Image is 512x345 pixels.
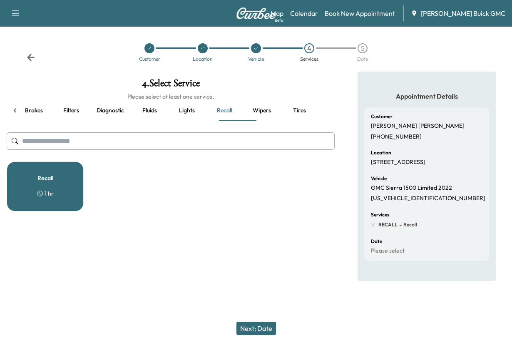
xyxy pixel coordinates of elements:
[7,92,335,101] h6: Please select at least one service.
[168,101,206,121] button: Lights
[37,189,54,198] div: 1 hr
[371,247,405,255] p: Please select
[90,101,131,121] button: Diagnostic
[193,57,213,62] div: Location
[243,101,281,121] button: Wipers
[131,101,168,121] button: Fluids
[371,176,387,181] h6: Vehicle
[371,150,391,155] h6: Location
[378,221,398,228] span: RECALL
[52,101,90,121] button: Filters
[402,221,417,228] span: Recall
[371,212,389,217] h6: Services
[371,239,382,244] h6: Date
[281,101,318,121] button: Tires
[7,78,335,92] h1: 4 . Select Service
[139,57,160,62] div: Customer
[206,101,243,121] button: Recall
[15,101,52,121] button: Brakes
[371,122,465,130] p: [PERSON_NAME] [PERSON_NAME]
[398,221,402,229] span: -
[236,7,276,19] img: Curbee Logo
[358,43,368,53] div: 5
[27,53,35,62] div: Back
[248,57,264,62] div: Vehicle
[421,8,505,18] span: [PERSON_NAME] Buick GMC
[325,8,395,18] a: Book New Appointment
[371,133,422,141] p: [PHONE_NUMBER]
[371,195,485,202] p: [US_VEHICLE_IDENTIFICATION_NUMBER]
[304,43,314,53] div: 4
[290,8,318,18] a: Calendar
[236,322,276,335] button: Next: Date
[371,114,393,119] h6: Customer
[275,17,283,23] div: Beta
[364,92,489,101] h5: Appointment Details
[371,184,452,192] p: GMC Sierra 1500 Limited 2022
[271,8,283,18] a: MapBeta
[37,175,53,181] h5: Recall
[371,159,425,166] p: [STREET_ADDRESS]
[300,57,318,62] div: Services
[357,57,368,62] div: Date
